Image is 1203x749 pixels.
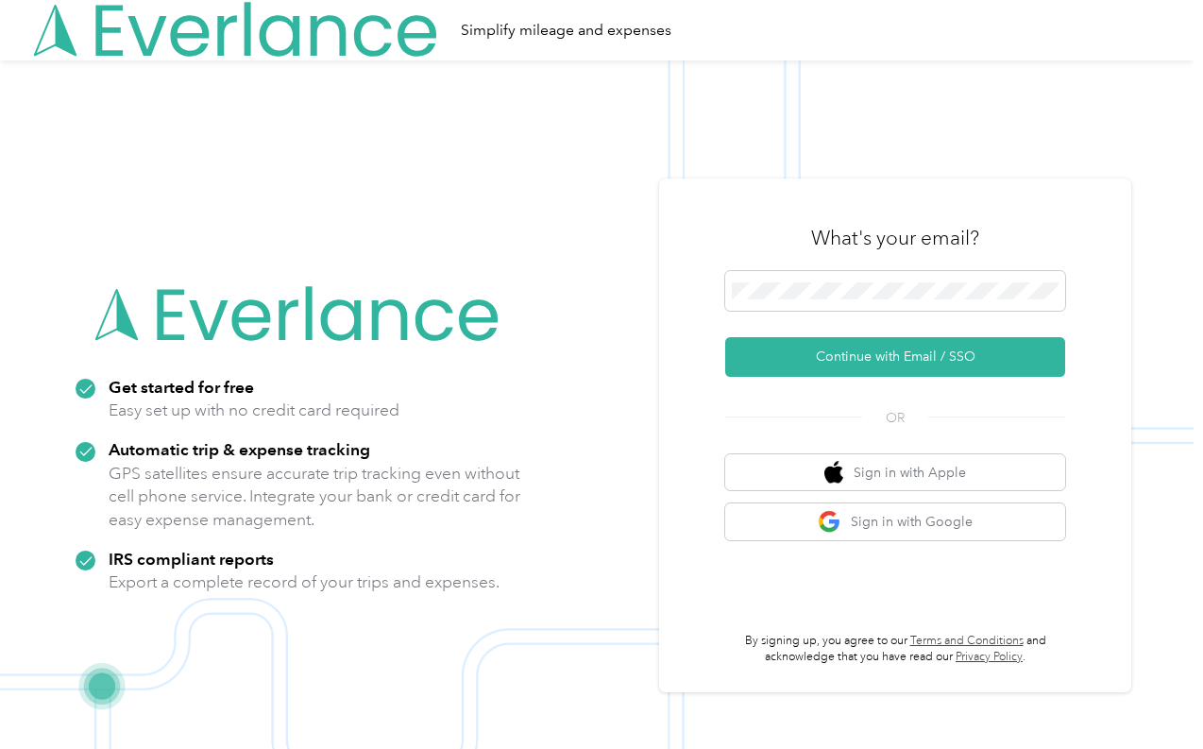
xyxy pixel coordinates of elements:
span: OR [862,408,928,428]
p: By signing up, you agree to our and acknowledge that you have read our . [725,633,1065,666]
button: apple logoSign in with Apple [725,454,1065,491]
strong: Get started for free [109,377,254,397]
div: Simplify mileage and expenses [461,19,671,43]
p: Export a complete record of your trips and expenses. [109,570,500,594]
p: GPS satellites ensure accurate trip tracking even without cell phone service. Integrate your bank... [109,462,521,532]
h3: What's your email? [811,225,979,251]
a: Terms and Conditions [910,634,1024,648]
button: google logoSign in with Google [725,503,1065,540]
p: Easy set up with no credit card required [109,399,399,422]
strong: IRS compliant reports [109,549,274,569]
img: apple logo [824,461,843,485]
button: Continue with Email / SSO [725,337,1065,377]
strong: Automatic trip & expense tracking [109,439,370,459]
img: google logo [818,510,841,534]
a: Privacy Policy [956,650,1023,664]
